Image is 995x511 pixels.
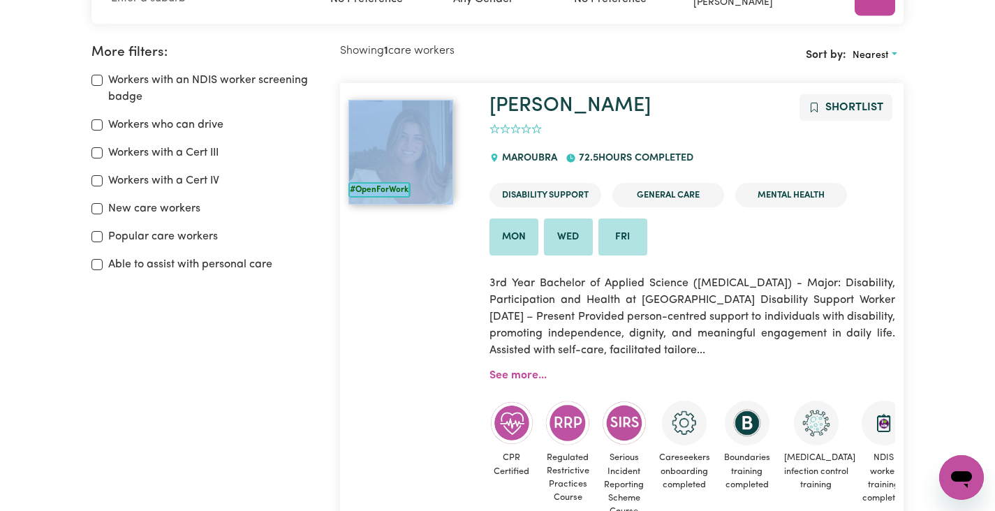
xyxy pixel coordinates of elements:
[340,45,622,58] h2: Showing care workers
[489,267,895,367] p: 3rd Year Bachelor of Applied Science ([MEDICAL_DATA]) - Major: Disability, Participation and Heal...
[794,401,839,445] img: CS Academy: COVID-19 Infection Control Training course completed
[566,140,701,177] div: 72.5 hours completed
[108,256,272,273] label: Able to assist with personal care
[723,445,772,497] span: Boundaries training completed
[108,172,219,189] label: Workers with a Cert IV
[348,182,411,198] div: #OpenForWork
[108,145,219,161] label: Workers with a Cert III
[598,219,647,256] li: Available on Fri
[489,370,547,381] a: See more...
[489,401,534,445] img: Care and support worker has completed CPR Certification
[662,401,707,445] img: CS Academy: Careseekers Onboarding course completed
[489,140,566,177] div: MAROUBRA
[384,45,388,57] b: 1
[348,100,453,205] img: View Shayna's profile
[108,117,223,133] label: Workers who can drive
[489,445,534,483] span: CPR Certified
[846,45,904,66] button: Sort search results
[489,121,542,138] div: add rating by typing an integer from 0 to 5 or pressing arrow keys
[658,445,712,497] span: Careseekers onboarding completed
[489,183,601,207] li: Disability Support
[939,455,984,500] iframe: Button to launch messaging window
[108,200,200,217] label: New care workers
[91,45,323,61] h2: More filters:
[602,401,647,445] img: CS Academy: Serious Incident Reporting Scheme course completed
[545,445,591,510] span: Regulated Restrictive Practices Course
[544,219,593,256] li: Available on Wed
[862,401,906,445] img: CS Academy: Introduction to NDIS Worker Training course completed
[861,445,907,510] span: NDIS worker training completed
[825,102,883,113] span: Shortlist
[612,183,724,207] li: General Care
[783,445,850,497] span: [MEDICAL_DATA] infection control training
[108,72,323,105] label: Workers with an NDIS worker screening badge
[545,401,590,445] img: CS Academy: Regulated Restrictive Practices course completed
[489,219,538,256] li: Available on Mon
[489,96,651,116] a: [PERSON_NAME]
[853,50,889,61] span: Nearest
[799,94,892,121] button: Add to shortlist
[108,228,218,245] label: Popular care workers
[806,50,846,61] span: Sort by:
[725,401,769,445] img: CS Academy: Boundaries in care and support work course completed
[348,100,473,205] a: Shayna#OpenForWork
[735,183,847,207] li: Mental Health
